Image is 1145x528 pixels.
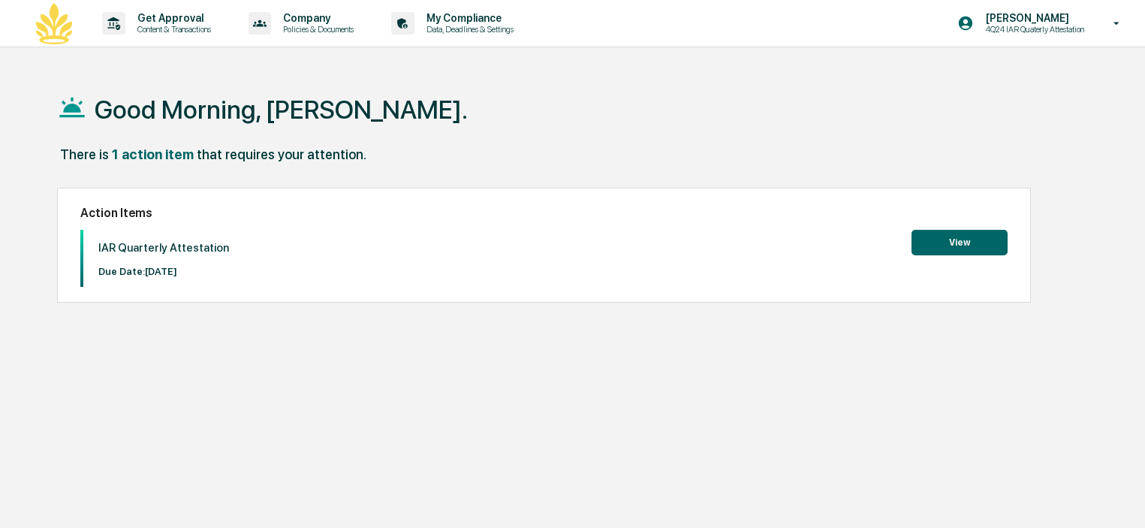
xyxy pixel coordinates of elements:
p: Policies & Documents [271,24,361,35]
a: View [911,234,1008,249]
h2: Action Items [80,206,1008,220]
p: Due Date: [DATE] [98,266,229,277]
h1: Good Morning, [PERSON_NAME]. [95,95,468,125]
button: View [911,230,1008,255]
div: There is [60,146,109,162]
p: Data, Deadlines & Settings [414,24,521,35]
p: IAR Quarterly Attestation [98,241,229,255]
p: My Compliance [414,12,521,24]
div: 1 action item [112,146,194,162]
p: [PERSON_NAME] [974,12,1092,24]
p: Get Approval [125,12,218,24]
div: that requires your attention. [197,146,366,162]
p: 4Q24 IAR Quaterly Attestation [974,24,1092,35]
img: logo [36,3,72,44]
p: Content & Transactions [125,24,218,35]
p: Company [271,12,361,24]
